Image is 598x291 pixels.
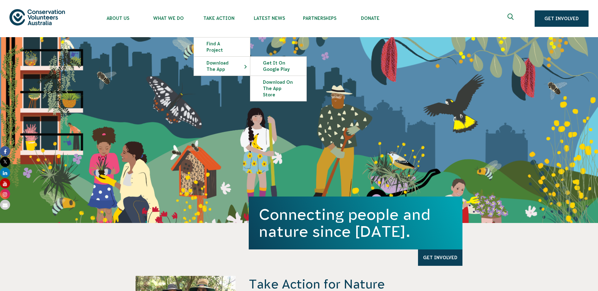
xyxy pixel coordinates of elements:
[244,16,294,21] span: Latest News
[508,14,515,24] span: Expand search box
[194,16,244,21] span: Take Action
[294,16,345,21] span: Partnerships
[194,57,250,76] a: Download the app
[9,9,65,25] img: logo.svg
[194,56,250,76] li: Download the app
[93,16,143,21] span: About Us
[535,10,589,27] a: Get Involved
[504,11,519,26] button: Expand search box Close search box
[345,16,395,21] span: Donate
[143,16,194,21] span: What We Do
[250,76,306,101] a: Download on the App Store
[418,249,462,266] a: Get Involved
[250,57,306,76] a: Get it on Google Play
[194,37,250,56] a: Find a project
[259,206,452,240] h1: Connecting people and nature since [DATE].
